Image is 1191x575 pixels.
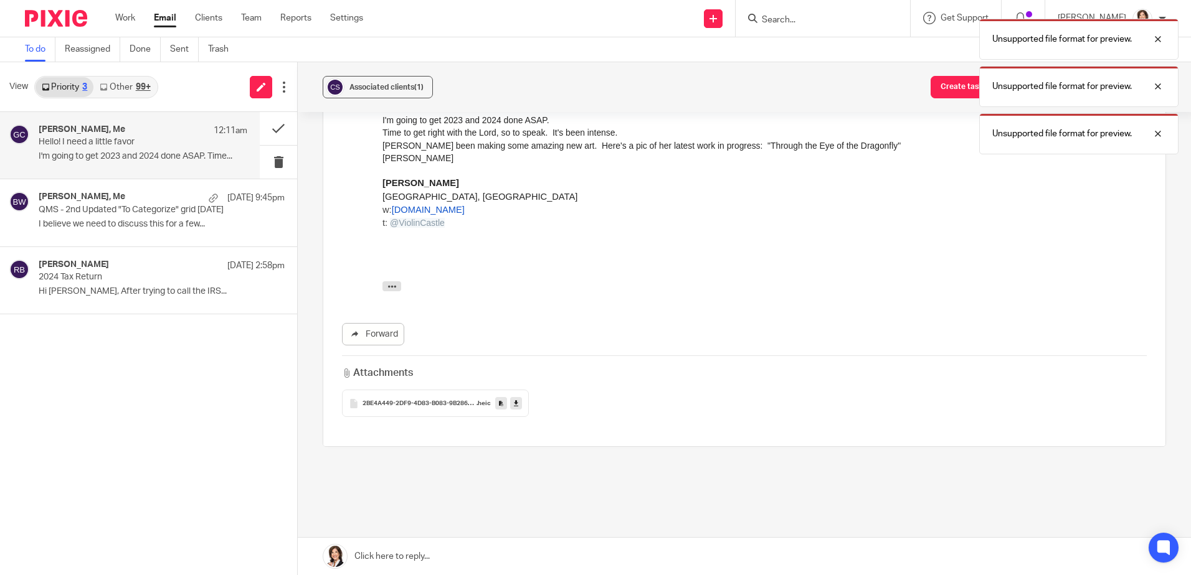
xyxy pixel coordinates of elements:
img: svg%3E [9,124,29,144]
span: Associated clients [349,83,424,91]
a: Team [241,12,262,24]
a: Trash [208,37,238,62]
p: Hello! I need a little favor [39,137,206,147]
span: .heic [477,400,491,408]
span: View [9,80,28,93]
p: 2024 Tax Return [39,272,235,283]
a: Done [130,37,161,62]
a: To do [25,37,55,62]
a: Reports [280,12,311,24]
button: Associated clients(1) [323,76,433,98]
a: Clients [195,12,222,24]
p: Unsupported file format for preview. [992,80,1132,93]
h3: Attachments [342,366,413,380]
h4: [PERSON_NAME], Me [39,124,125,135]
img: svg%3E [326,78,344,96]
p: 12:11am [214,124,247,137]
a: [DOMAIN_NAME] [9,91,82,101]
p: Unsupported file format for preview. [992,33,1132,45]
h4: [PERSON_NAME] [39,259,109,270]
p: Hi [PERSON_NAME], After trying to call the IRS... [39,286,285,297]
a: Reassigned [65,37,120,62]
a: Sent [170,37,199,62]
div: 99+ [136,83,151,91]
img: BW%20Website%203%20-%20square.jpg [1132,9,1152,29]
span: (1) [414,83,424,91]
a: Forward [342,323,404,345]
a: Email [154,12,176,24]
p: [DATE] 9:45pm [227,192,285,204]
a: Work [115,12,135,24]
p: QMS - 2nd Updated "To Categorize" grid [DATE] [39,205,235,215]
img: svg%3E [9,192,29,212]
p: Unsupported file format for preview. [992,128,1132,140]
a: Settings [330,12,363,24]
p: I'm going to get 2023 and 2024 done ASAP. Time... [39,151,247,162]
button: 2BE4A449-2DF9-4D83-B083-9B2865787C9E.heic [342,390,529,417]
p: [DATE] 2:58pm [227,259,285,272]
img: svg%3E [9,259,29,279]
a: Other99+ [93,77,156,97]
div: 3 [82,83,87,91]
a: @ViolinCastle [7,104,62,114]
span: 2BE4A449-2DF9-4D83-B083-9B2865787C9E [363,400,477,408]
h4: [PERSON_NAME], Me [39,192,125,202]
p: I believe we need to discuss this for a few... [39,219,285,230]
img: Pixie [25,10,87,27]
a: Priority3 [36,77,93,97]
